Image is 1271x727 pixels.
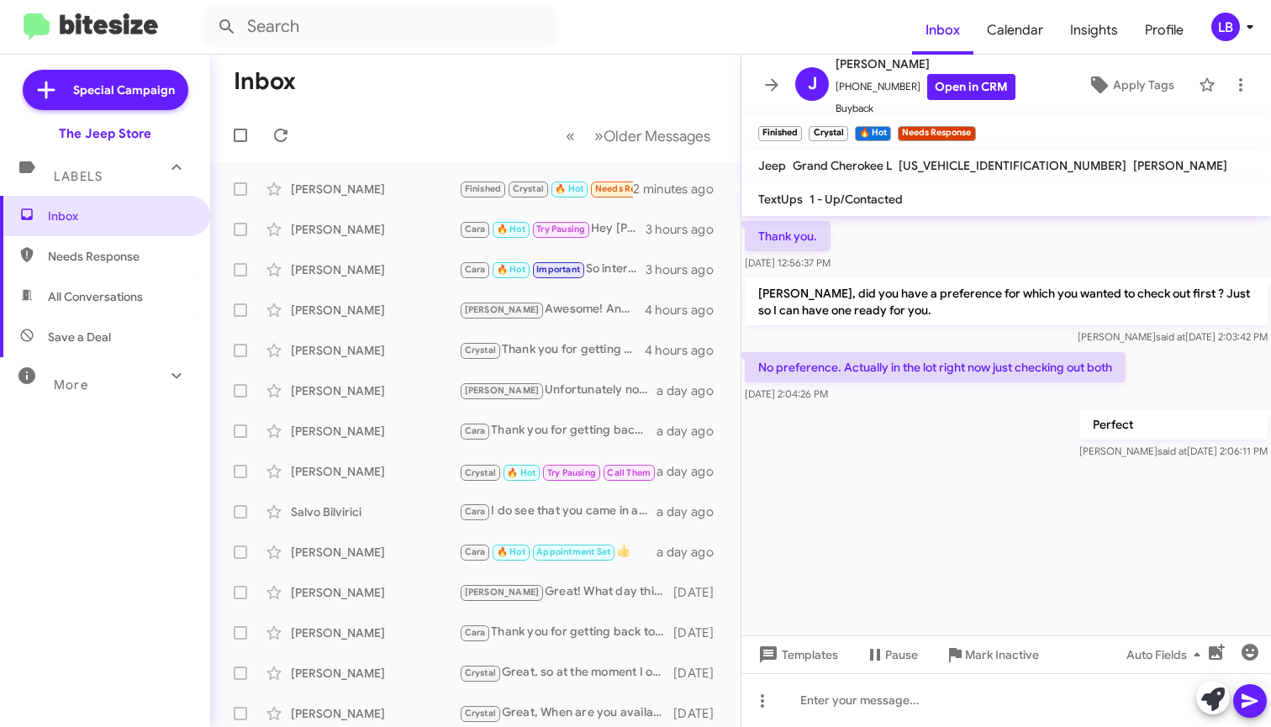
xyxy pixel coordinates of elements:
button: Auto Fields [1113,640,1221,670]
span: 🔥 Hot [497,264,525,275]
button: Apply Tags [1070,70,1190,100]
div: [DATE] [673,624,727,641]
span: Auto Fields [1126,640,1207,670]
div: [PERSON_NAME] [291,584,459,601]
div: LB [1211,13,1240,41]
span: said at [1156,330,1185,343]
span: [PERSON_NAME] [DATE] 2:03:42 PM [1078,330,1268,343]
div: 3 hours ago [646,221,727,238]
span: Cara [465,546,486,557]
div: [PERSON_NAME] [291,665,459,682]
div: a day ago [657,544,727,561]
span: [PERSON_NAME] [1133,158,1227,173]
p: Thank you. [745,221,831,251]
div: 4 hours ago [645,342,727,359]
span: Crystal [465,467,496,478]
a: Special Campaign [23,70,188,110]
span: Crystal [465,667,496,678]
span: [PERSON_NAME] [465,385,540,396]
span: Inbox [48,208,191,224]
p: Perfect [1079,409,1268,440]
div: [PERSON_NAME] [291,382,459,399]
div: a day ago [657,463,727,480]
span: Buyback [836,100,1015,117]
div: 👍 [459,542,657,561]
p: No preference. Actually in the lot right now just checking out both [745,352,1126,382]
div: Great! What day this week works for a visit with it? [459,582,673,602]
button: Pause [852,640,931,670]
span: » [594,125,604,146]
div: [PERSON_NAME] [291,544,459,561]
div: a day ago [657,382,727,399]
div: I do see that you came in and spoke with [PERSON_NAME] one of our salesmen. Did you not discuss p... [459,502,657,521]
a: Insights [1057,6,1131,55]
button: Templates [741,640,852,670]
h1: Inbox [234,68,296,95]
div: Unfortunately not at this time [PERSON_NAME]. I do have the 2 door black available but in a 3 pie... [459,381,657,400]
span: Try Pausing [547,467,596,478]
div: 3 hours ago [646,261,727,278]
span: TextUps [758,192,803,207]
a: Profile [1131,6,1197,55]
span: Special Campaign [73,82,175,98]
span: Apply Tags [1113,70,1174,100]
small: Crystal [809,126,847,141]
span: 🔥 Hot [497,224,525,234]
span: Appointment Set [536,546,610,557]
span: Crystal [465,345,496,356]
div: [PERSON_NAME] [291,342,459,359]
div: Great, When are you available to bring it in so that we can further discuss your options ? it wou... [459,703,673,723]
div: a day ago [657,423,727,440]
span: said at [1158,445,1187,457]
div: [PERSON_NAME] [291,261,459,278]
div: [DATE] [673,665,727,682]
span: Finished [465,183,502,194]
span: Jeep [758,158,786,173]
span: [DATE] 12:56:37 PM [745,256,831,269]
span: Cara [465,627,486,638]
span: Older Messages [604,127,710,145]
div: 2 minutes ago [633,181,727,198]
input: Search [203,7,556,47]
a: Calendar [973,6,1057,55]
div: [PERSON_NAME] [291,181,459,198]
p: [PERSON_NAME], did you have a preference for which you wanted to check out first ? Just so I can ... [745,278,1268,325]
div: [PERSON_NAME] [291,624,459,641]
div: Thank you for getting back to me. I will update my records. [459,623,673,642]
span: Cara [465,425,486,436]
span: 🔥 Hot [507,467,535,478]
div: [PERSON_NAME] [291,302,459,319]
span: [PERSON_NAME] [DATE] 2:06:11 PM [1079,445,1268,457]
button: Previous [556,119,585,153]
div: [DATE] [673,705,727,722]
a: Open in CRM [927,74,1015,100]
small: Finished [758,126,802,141]
span: [PERSON_NAME] [465,304,540,315]
nav: Page navigation example [556,119,720,153]
div: 4 hours ago [645,302,727,319]
span: [PHONE_NUMBER] [836,74,1015,100]
div: So interest on this one is 6.94 percent, There is another bank that could potentially get you dow... [459,260,646,279]
span: Cara [465,506,486,517]
div: [PERSON_NAME] [291,705,459,722]
span: J [808,71,817,97]
div: Salvo Bilvirici [291,503,459,520]
span: Needs Response [48,248,191,265]
span: 1 - Up/Contacted [810,192,903,207]
span: 🔥 Hot [497,546,525,557]
button: LB [1197,13,1253,41]
span: More [54,377,88,392]
span: Crystal [513,183,544,194]
span: Templates [755,640,838,670]
span: Call Them [607,467,651,478]
span: « [566,125,575,146]
span: Labels [54,169,103,184]
a: Inbox [912,6,973,55]
span: Needs Response [595,183,667,194]
div: The Jeep Store [59,125,151,142]
div: Thank you for getting back to me. I will update my records. Have a great weekend ! [459,421,657,440]
span: Save a Deal [48,329,111,345]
